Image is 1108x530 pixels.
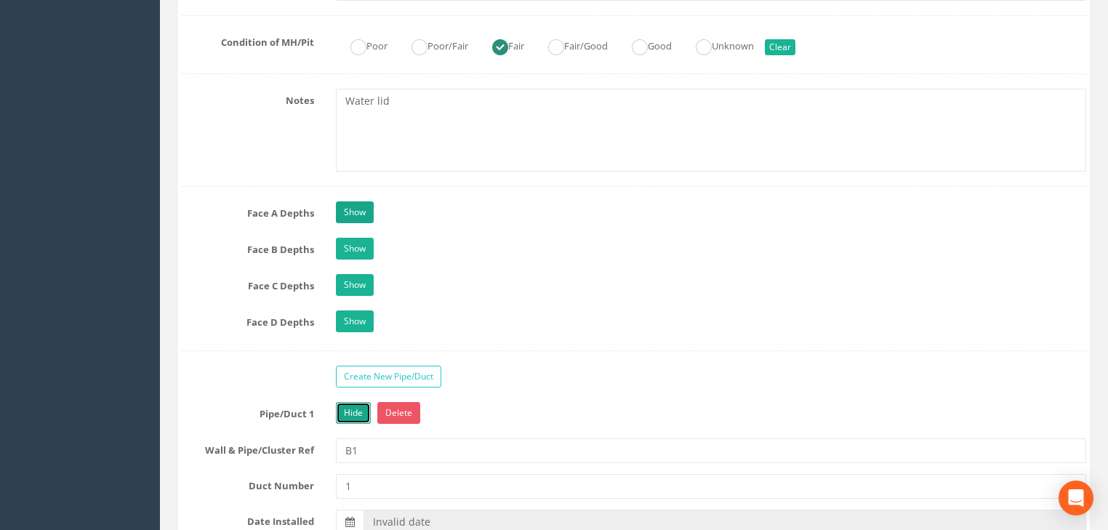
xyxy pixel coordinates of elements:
[336,366,441,388] a: Create New Pipe/Duct
[171,31,325,49] label: Condition of MH/Pit
[171,274,325,293] label: Face C Depths
[171,438,325,457] label: Wall & Pipe/Cluster Ref
[171,510,325,529] label: Date Installed
[336,402,371,424] a: Hide
[478,34,524,55] label: Fair
[765,39,795,55] button: Clear
[681,34,754,55] label: Unknown
[617,34,672,55] label: Good
[336,238,374,260] a: Show
[171,89,325,108] label: Notes
[336,310,374,332] a: Show
[171,201,325,220] label: Face A Depths
[336,274,374,296] a: Show
[171,402,325,421] label: Pipe/Duct 1
[377,402,420,424] a: Delete
[171,238,325,257] label: Face B Depths
[534,34,608,55] label: Fair/Good
[397,34,468,55] label: Poor/Fair
[1059,481,1093,515] div: Open Intercom Messenger
[336,201,374,223] a: Show
[171,310,325,329] label: Face D Depths
[171,474,325,493] label: Duct Number
[336,34,388,55] label: Poor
